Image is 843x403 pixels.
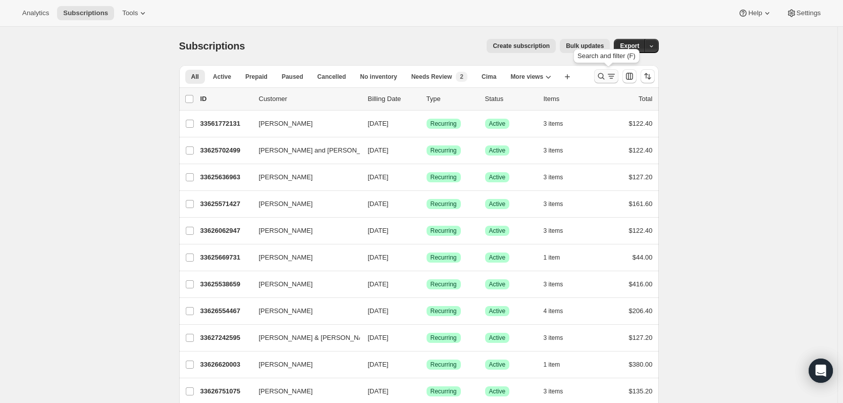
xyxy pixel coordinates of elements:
span: $380.00 [629,361,653,368]
button: [PERSON_NAME] [253,303,354,319]
span: 3 items [544,200,563,208]
span: Recurring [431,307,457,315]
button: [PERSON_NAME] [253,249,354,266]
span: [DATE] [368,146,389,154]
span: [PERSON_NAME] and [PERSON_NAME] [259,145,382,156]
button: [PERSON_NAME] [253,116,354,132]
span: 3 items [544,227,563,235]
span: 2 [460,73,463,81]
span: Help [748,9,762,17]
button: 3 items [544,197,574,211]
span: [PERSON_NAME] [259,360,313,370]
button: 3 items [544,170,574,184]
button: 1 item [544,250,571,265]
span: Active [213,73,231,81]
span: Recurring [431,146,457,155]
p: 33625636963 [200,172,251,182]
span: Paused [282,73,303,81]
span: [DATE] [368,307,389,315]
span: 3 items [544,334,563,342]
span: Active [489,227,506,235]
span: Settings [797,9,821,17]
span: 3 items [544,120,563,128]
span: 1 item [544,361,560,369]
button: Create subscription [487,39,556,53]
span: [PERSON_NAME] [259,306,313,316]
div: 33625669731[PERSON_NAME][DATE]SuccessRecurringSuccessActive1 item$44.00 [200,250,653,265]
button: More views [504,70,557,84]
span: Recurring [431,200,457,208]
div: 33625538659[PERSON_NAME][DATE]SuccessRecurringSuccessActive3 items$416.00 [200,277,653,291]
p: 33625538659 [200,279,251,289]
span: $122.40 [629,146,653,154]
button: 4 items [544,304,574,318]
p: Customer [259,94,360,104]
span: Export [620,42,639,50]
button: Bulk updates [560,39,610,53]
span: Active [489,120,506,128]
span: [DATE] [368,280,389,288]
span: [PERSON_NAME] [259,119,313,129]
button: [PERSON_NAME] [253,169,354,185]
span: Prepaid [245,73,268,81]
button: Customize table column order and visibility [622,69,637,83]
span: 3 items [544,387,563,395]
span: No inventory [360,73,397,81]
p: 33626751075 [200,386,251,396]
span: 3 items [544,280,563,288]
span: Cancelled [318,73,346,81]
span: $122.40 [629,227,653,234]
span: Subscriptions [63,9,108,17]
div: Items [544,94,594,104]
span: [PERSON_NAME] [259,253,313,263]
span: [PERSON_NAME] [259,279,313,289]
button: 3 items [544,224,574,238]
span: Active [489,146,506,155]
span: [PERSON_NAME] & [PERSON_NAME] [259,333,375,343]
button: 3 items [544,117,574,131]
p: Status [485,94,536,104]
p: ID [200,94,251,104]
div: Type [427,94,477,104]
div: 33561772131[PERSON_NAME][DATE]SuccessRecurringSuccessActive3 items$122.40 [200,117,653,131]
button: Subscriptions [57,6,114,20]
div: 33625571427[PERSON_NAME][DATE]SuccessRecurringSuccessActive3 items$161.60 [200,197,653,211]
span: Active [489,173,506,181]
span: [DATE] [368,173,389,181]
span: Cima [482,73,496,81]
span: Recurring [431,334,457,342]
span: Subscriptions [179,40,245,52]
span: $127.20 [629,334,653,341]
span: [DATE] [368,387,389,395]
p: 33627242595 [200,333,251,343]
span: Active [489,200,506,208]
p: 33626062947 [200,226,251,236]
span: 3 items [544,173,563,181]
span: All [191,73,199,81]
span: Recurring [431,387,457,395]
p: 33626620003 [200,360,251,370]
span: $127.20 [629,173,653,181]
button: [PERSON_NAME] [253,357,354,373]
div: 33626554467[PERSON_NAME][DATE]SuccessRecurringSuccessActive4 items$206.40 [200,304,653,318]
span: $416.00 [629,280,653,288]
p: 33625571427 [200,199,251,209]
span: $135.20 [629,387,653,395]
span: 1 item [544,254,560,262]
button: 3 items [544,277,574,291]
button: [PERSON_NAME] & [PERSON_NAME] [253,330,354,346]
button: Tools [116,6,154,20]
button: [PERSON_NAME] [253,276,354,292]
span: [DATE] [368,120,389,127]
span: [DATE] [368,361,389,368]
span: Active [489,254,506,262]
span: 3 items [544,146,563,155]
button: 1 item [544,358,571,372]
span: $161.60 [629,200,653,208]
button: Create new view [559,70,575,84]
button: [PERSON_NAME] [253,223,354,239]
button: [PERSON_NAME] [253,383,354,399]
span: Recurring [431,173,457,181]
span: Recurring [431,280,457,288]
button: 3 items [544,143,574,158]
